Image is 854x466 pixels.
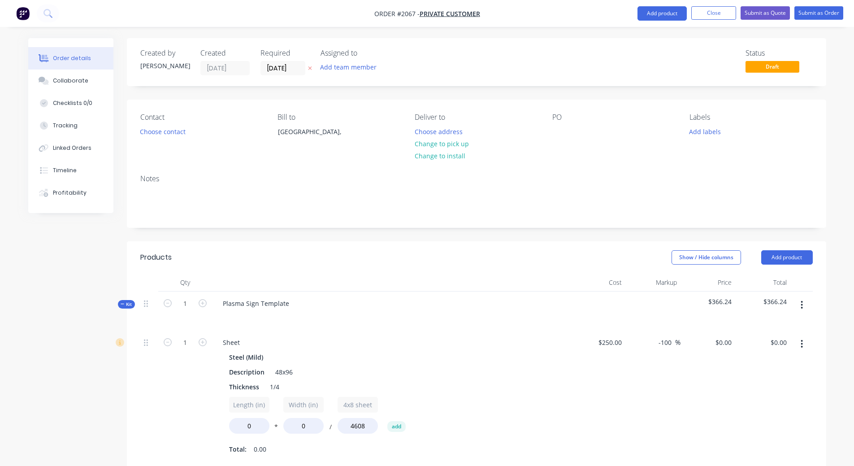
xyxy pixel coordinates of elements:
[415,113,538,122] div: Deliver to
[741,6,790,20] button: Submit as Quote
[229,351,267,364] div: Steel (Mild)
[283,418,324,434] input: Value
[229,418,269,434] input: Value
[53,54,91,62] div: Order details
[140,61,190,70] div: [PERSON_NAME]
[321,49,410,57] div: Assigned to
[675,337,681,348] span: %
[28,70,113,92] button: Collaborate
[53,77,88,85] div: Collaborate
[140,174,813,183] div: Notes
[410,138,473,150] button: Change to pick up
[140,49,190,57] div: Created by
[272,366,296,379] div: 48x96
[739,297,787,306] span: $366.24
[387,421,406,432] button: add
[270,125,360,154] div: [GEOGRAPHIC_DATA],
[53,144,91,152] div: Linked Orders
[28,182,113,204] button: Profitability
[260,49,310,57] div: Required
[283,397,324,413] input: Label
[266,380,283,393] div: 1/4
[216,297,296,310] div: Plasma Sign Template
[28,137,113,159] button: Linked Orders
[225,380,263,393] div: Thickness
[746,61,799,72] span: Draft
[735,274,790,292] div: Total
[338,418,378,434] input: Value
[53,166,77,174] div: Timeline
[552,113,675,122] div: PO
[28,47,113,70] button: Order details
[410,150,470,162] button: Change to install
[216,336,247,349] div: Sheet
[53,122,78,130] div: Tracking
[121,301,132,308] span: Kit
[410,125,467,137] button: Choose address
[326,425,335,432] button: /
[229,397,269,413] input: Label
[53,99,92,107] div: Checklists 0/0
[158,274,212,292] div: Qty
[338,397,378,413] input: Label
[315,61,381,73] button: Add team member
[684,297,732,306] span: $366.24
[794,6,843,20] button: Submit as Order
[691,6,736,20] button: Close
[761,250,813,265] button: Add product
[746,49,813,57] div: Status
[571,274,626,292] div: Cost
[685,125,726,137] button: Add labels
[200,49,250,57] div: Created
[16,7,30,20] img: Factory
[420,9,480,18] a: Private Customer
[229,444,247,454] span: Total:
[374,9,420,18] span: Order #2067 -
[28,92,113,114] button: Checklists 0/0
[625,274,681,292] div: Markup
[637,6,687,21] button: Add product
[225,366,268,379] div: Description
[321,61,381,73] button: Add team member
[140,252,172,263] div: Products
[254,444,266,454] span: 0.00
[28,159,113,182] button: Timeline
[672,250,741,265] button: Show / Hide columns
[140,113,263,122] div: Contact
[277,113,400,122] div: Bill to
[53,189,87,197] div: Profitability
[689,113,812,122] div: Labels
[681,274,736,292] div: Price
[278,126,352,138] div: [GEOGRAPHIC_DATA],
[135,125,190,137] button: Choose contact
[28,114,113,137] button: Tracking
[118,300,135,309] button: Kit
